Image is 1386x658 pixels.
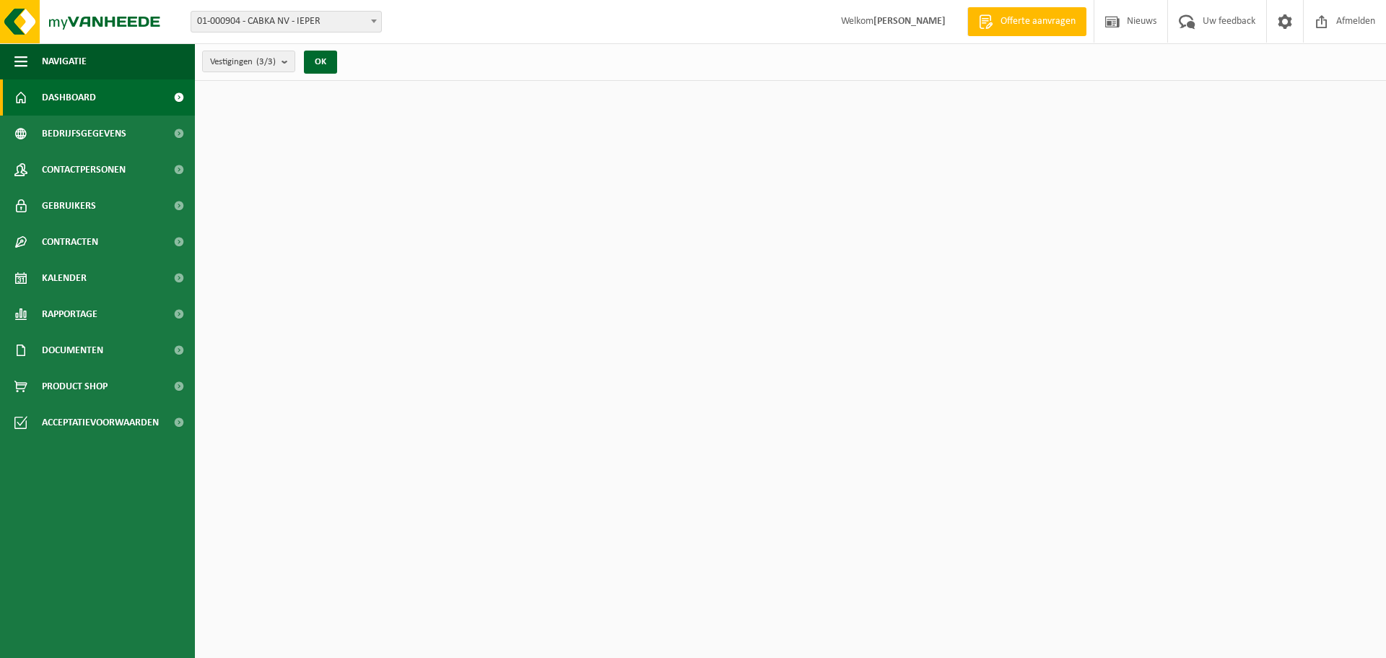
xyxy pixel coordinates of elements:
[42,404,159,441] span: Acceptatievoorwaarden
[191,12,381,32] span: 01-000904 - CABKA NV - IEPER
[256,57,276,66] count: (3/3)
[967,7,1086,36] a: Offerte aanvragen
[42,43,87,79] span: Navigatie
[42,224,98,260] span: Contracten
[42,260,87,296] span: Kalender
[42,188,96,224] span: Gebruikers
[42,116,126,152] span: Bedrijfsgegevens
[42,296,97,332] span: Rapportage
[202,51,295,72] button: Vestigingen(3/3)
[873,16,946,27] strong: [PERSON_NAME]
[42,152,126,188] span: Contactpersonen
[997,14,1079,29] span: Offerte aanvragen
[42,368,108,404] span: Product Shop
[304,51,337,74] button: OK
[210,51,276,73] span: Vestigingen
[42,79,96,116] span: Dashboard
[191,11,382,33] span: 01-000904 - CABKA NV - IEPER
[42,332,103,368] span: Documenten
